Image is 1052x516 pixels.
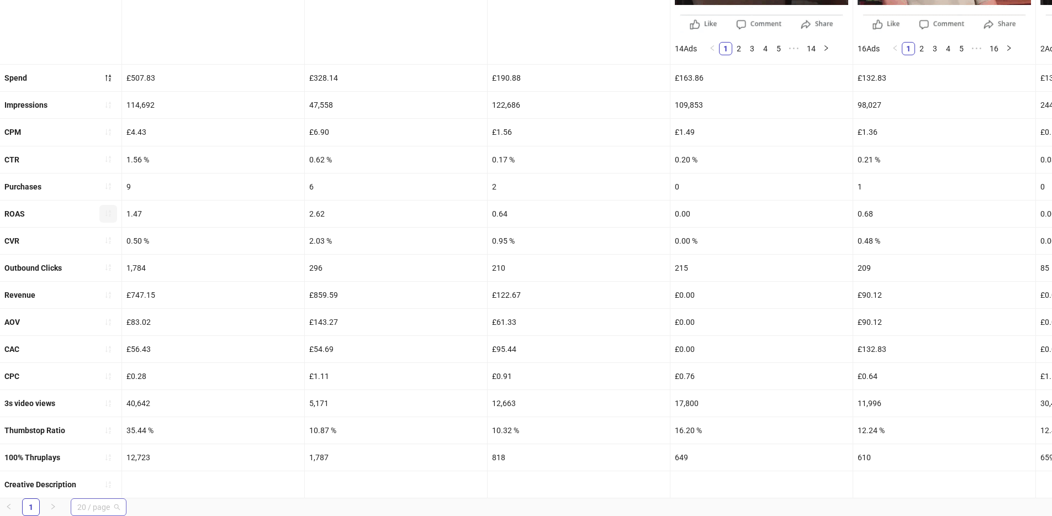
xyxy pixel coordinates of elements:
[488,173,670,200] div: 2
[305,201,487,227] div: 2.62
[488,65,670,91] div: £190.88
[670,390,853,417] div: 17,800
[305,282,487,308] div: £859.59
[4,209,25,218] b: ROAS
[858,44,880,53] span: 16 Ads
[1006,45,1012,51] span: right
[488,146,670,173] div: 0.17 %
[122,146,304,173] div: 1.56 %
[305,390,487,417] div: 5,171
[104,291,112,299] span: sort-ascending
[71,498,126,516] div: Page Size
[122,309,304,335] div: £83.02
[670,309,853,335] div: £0.00
[488,201,670,227] div: 0.64
[720,43,732,55] a: 1
[670,336,853,362] div: £0.00
[305,309,487,335] div: £143.27
[104,345,112,353] span: sort-ascending
[122,363,304,389] div: £0.28
[104,101,112,109] span: sort-ascending
[305,119,487,145] div: £6.90
[305,255,487,281] div: 296
[853,146,1035,173] div: 0.21 %
[902,43,914,55] a: 1
[122,282,304,308] div: £747.15
[759,42,772,55] li: 4
[305,363,487,389] div: £1.11
[929,43,941,55] a: 3
[670,255,853,281] div: 215
[104,74,112,82] span: sort-descending
[733,43,745,55] a: 2
[706,42,719,55] button: left
[773,43,785,55] a: 5
[709,45,716,51] span: left
[820,42,833,55] button: right
[1002,42,1016,55] button: right
[6,503,12,510] span: left
[4,372,19,381] b: CPC
[670,65,853,91] div: £163.86
[44,498,62,516] button: right
[488,309,670,335] div: £61.33
[986,43,1002,55] a: 16
[104,372,112,380] span: sort-ascending
[305,92,487,118] div: 47,558
[122,119,304,145] div: £4.43
[670,173,853,200] div: 0
[488,444,670,471] div: 818
[104,182,112,190] span: sort-ascending
[4,480,76,489] b: Creative Description
[670,228,853,254] div: 0.00 %
[955,42,968,55] li: 5
[122,92,304,118] div: 114,692
[104,318,112,326] span: sort-ascending
[1002,42,1016,55] li: Next Page
[820,42,833,55] li: Next Page
[4,155,19,164] b: CTR
[122,444,304,471] div: 12,723
[719,42,732,55] li: 1
[823,45,829,51] span: right
[968,42,986,55] li: Next 5 Pages
[853,363,1035,389] div: £0.64
[803,42,820,55] li: 14
[122,417,304,444] div: 35.44 %
[488,390,670,417] div: 12,663
[670,444,853,471] div: 649
[670,92,853,118] div: 109,853
[488,363,670,389] div: £0.91
[853,119,1035,145] div: £1.36
[670,282,853,308] div: £0.00
[902,42,915,55] li: 1
[488,119,670,145] div: £1.56
[104,399,112,407] span: sort-ascending
[670,417,853,444] div: 16.20 %
[670,201,853,227] div: 0.00
[488,282,670,308] div: £122.67
[305,173,487,200] div: 6
[122,201,304,227] div: 1.47
[942,42,955,55] li: 4
[670,146,853,173] div: 0.20 %
[122,228,304,254] div: 0.50 %
[675,44,697,53] span: 14 Ads
[305,336,487,362] div: £54.69
[4,453,60,462] b: 100% Thruplays
[305,228,487,254] div: 2.03 %
[759,43,771,55] a: 4
[104,128,112,136] span: sort-ascending
[986,42,1002,55] li: 16
[853,228,1035,254] div: 0.48 %
[4,345,19,354] b: CAC
[23,499,39,515] a: 1
[4,101,47,109] b: Impressions
[916,43,928,55] a: 2
[785,42,803,55] span: •••
[853,417,1035,444] div: 12.24 %
[853,65,1035,91] div: £132.83
[670,119,853,145] div: £1.49
[488,92,670,118] div: 122,686
[50,503,56,510] span: right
